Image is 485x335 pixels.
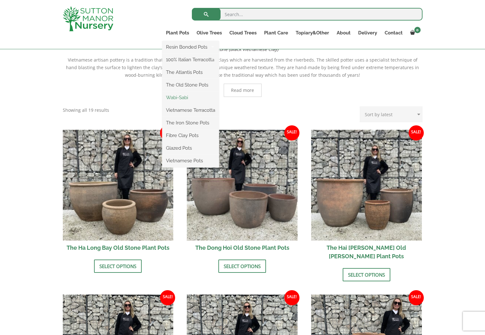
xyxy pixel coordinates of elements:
a: 0 [406,28,423,37]
h2: The Dong Hoi Old Stone Plant Pots [187,241,298,255]
a: Contact [381,28,406,37]
a: Sale! The Hai [PERSON_NAME] Old [PERSON_NAME] Plant Pots [311,130,422,263]
a: About [333,28,354,37]
a: Resin Bonded Pots [162,42,219,52]
h2: The Ha Long Bay Old Stone Plant Pots [63,241,174,255]
a: Vietnamese Pots [162,156,219,165]
a: Plant Pots [162,28,193,37]
span: Sale! [284,290,299,305]
select: Shop order [360,106,423,122]
a: The Old Stone Pots [162,80,219,90]
span: Read more [231,88,254,93]
a: The Iron Stone Pots [162,118,219,128]
img: The Ha Long Bay Old Stone Plant Pots [63,130,174,241]
span: Sale! [160,125,175,141]
span: Sale! [409,125,424,141]
a: Cloud Trees [226,28,260,37]
a: Sale! The Ha Long Bay Old Stone Plant Pots [63,130,174,255]
a: Glazed Pots [162,143,219,153]
img: The Hai Phong Old Stone Plant Pots [311,130,422,241]
a: Select options for “The Ha Long Bay Old Stone Plant Pots” [94,260,142,273]
a: 100% Italian Terracotta [162,55,219,64]
a: Plant Care [260,28,292,37]
input: Search... [192,8,423,21]
h2: The Hai [PERSON_NAME] Old [PERSON_NAME] Plant Pots [311,241,422,263]
span: 0 [414,27,421,33]
a: The Atlantis Pots [162,68,219,77]
p: Vietnamese artisan pottery is a tradition that uses Vietnam dark heavy clays which are harvested ... [63,56,423,79]
a: Fibre Clay Pots [162,131,219,140]
a: Vietnamese Terracotta [162,105,219,115]
a: Select options for “The Dong Hoi Old Stone Plant Pots” [218,260,266,273]
a: Select options for “The Hai Phong Old Stone Plant Pots” [343,268,390,281]
a: Topiary&Other [292,28,333,37]
img: The Dong Hoi Old Stone Plant Pots [187,130,298,241]
img: logo [63,6,113,31]
p: Showing all 19 results [63,106,109,114]
span: Sale! [409,290,424,305]
span: Sale! [284,125,299,141]
a: Wabi-Sabi [162,93,219,102]
a: Olive Trees [193,28,226,37]
a: Delivery [354,28,381,37]
a: Sale! The Dong Hoi Old Stone Plant Pots [187,130,298,255]
span: Sale! [160,290,175,305]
